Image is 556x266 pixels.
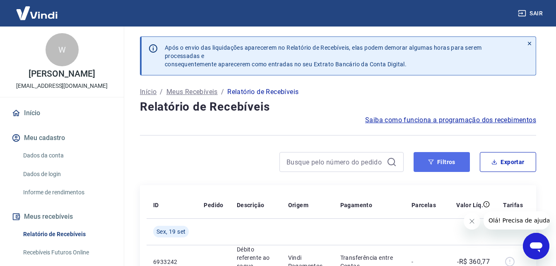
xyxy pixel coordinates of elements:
p: Tarifas [503,201,523,209]
p: Relatório de Recebíveis [227,87,298,97]
p: 6933242 [153,258,190,266]
a: Início [10,104,114,122]
p: Descrição [237,201,265,209]
img: Vindi [10,0,64,26]
h4: Relatório de Recebíveis [140,99,536,115]
a: Meus Recebíveis [166,87,218,97]
p: ID [153,201,159,209]
button: Sair [516,6,546,21]
a: Informe de rendimentos [20,184,114,201]
p: / [160,87,163,97]
p: [PERSON_NAME] [29,70,95,78]
p: Pedido [204,201,223,209]
a: Dados de login [20,166,114,183]
p: Valor Líq. [456,201,483,209]
iframe: Mensagem da empresa [484,211,549,230]
a: Início [140,87,156,97]
a: Dados da conta [20,147,114,164]
p: - [412,258,436,266]
button: Meu cadastro [10,129,114,147]
iframe: Fechar mensagem [464,213,480,230]
p: [EMAIL_ADDRESS][DOMAIN_NAME] [16,82,108,90]
input: Busque pelo número do pedido [286,156,383,168]
a: Relatório de Recebíveis [20,226,114,243]
iframe: Botão para abrir a janela de mensagens [523,233,549,259]
a: Recebíveis Futuros Online [20,244,114,261]
p: Após o envio das liquidações aparecerem no Relatório de Recebíveis, elas podem demorar algumas ho... [165,44,517,68]
p: / [221,87,224,97]
span: Sex, 19 set [156,227,185,236]
button: Meus recebíveis [10,208,114,226]
p: Pagamento [340,201,373,209]
button: Exportar [480,152,536,172]
span: Olá! Precisa de ajuda? [5,6,70,12]
p: Origem [288,201,308,209]
a: Saiba como funciona a programação dos recebimentos [365,115,536,125]
p: Parcelas [412,201,436,209]
button: Filtros [414,152,470,172]
div: W [46,33,79,66]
